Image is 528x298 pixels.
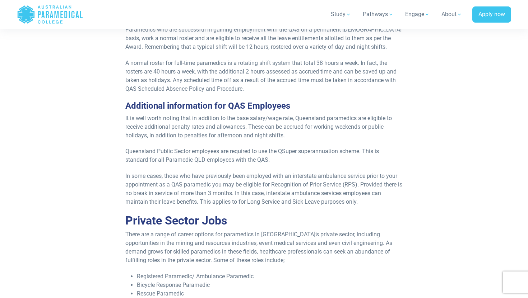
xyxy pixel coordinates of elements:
[125,214,403,227] h2: Private Sector Jobs
[358,4,398,24] a: Pathways
[437,4,467,24] a: About
[137,289,403,298] li: Rescue Paramedic
[125,25,403,51] p: Paramedics who are successful in gaining employment with the QAS on a permanent [DEMOGRAPHIC_DATA...
[125,101,403,111] h3: Additional information for QAS Employees
[125,114,403,140] p: It is well worth noting that in addition to the base salary/wage rate, Queensland paramedics are ...
[125,172,403,206] p: In some cases, those who have previously been employed with an interstate ambulance service prior...
[125,147,403,164] p: Queensland Public Sector employees are required to use the QSuper superannuation scheme. This is ...
[326,4,356,24] a: Study
[125,59,403,93] p: A normal roster for full-time paramedics is a rotating shift system that total 38 hours a week. I...
[137,281,403,289] li: Bicycle Response Paramedic
[17,3,83,26] a: Australian Paramedical College
[401,4,434,24] a: Engage
[125,230,403,265] p: There are a range of career options for paramedics in [GEOGRAPHIC_DATA]’s private sector, includi...
[137,272,403,281] li: Registered Paramedic/ Ambulance Paramedic
[472,6,511,23] a: Apply now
